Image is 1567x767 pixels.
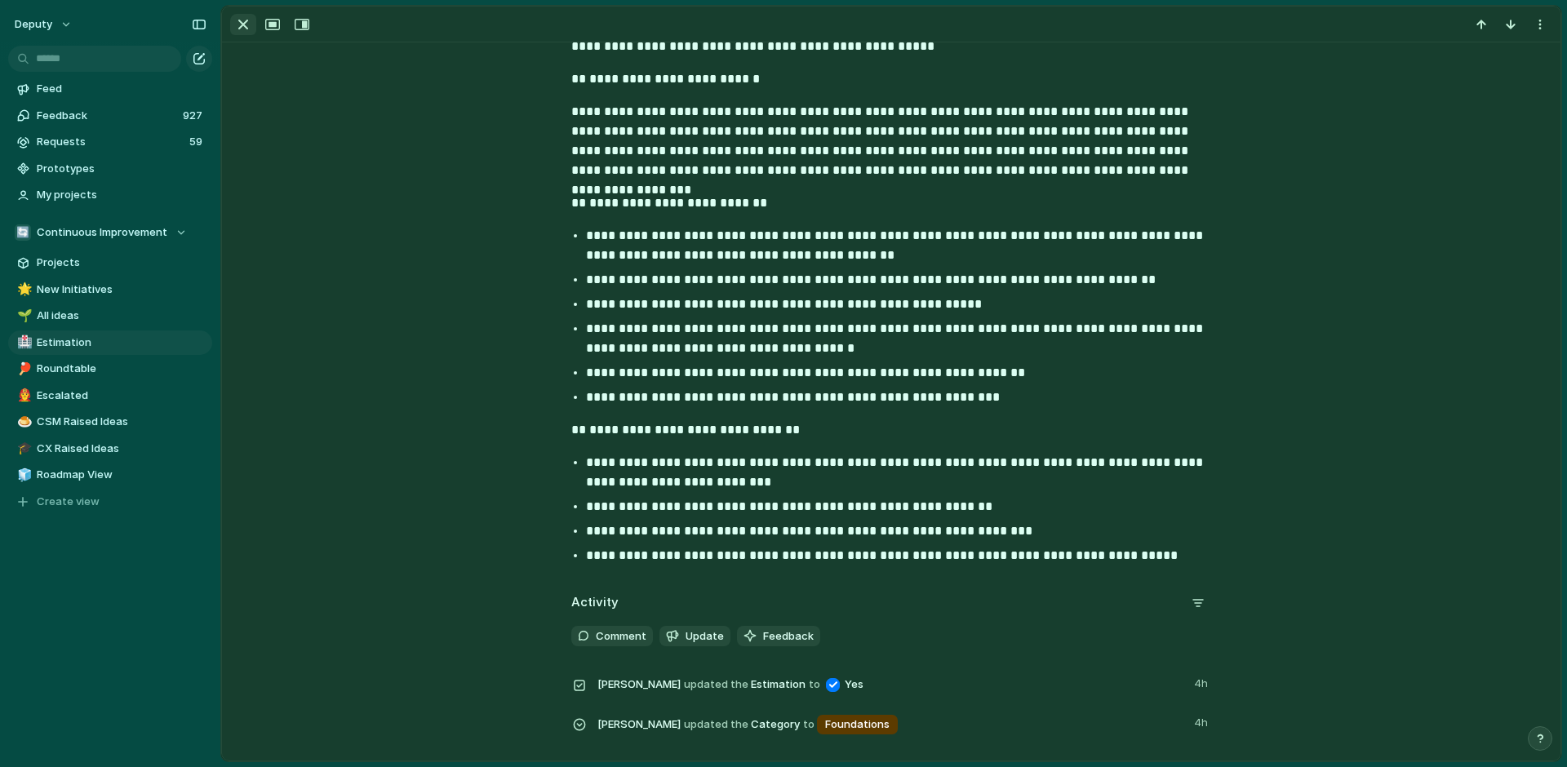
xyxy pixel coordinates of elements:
a: 👨‍🚒Escalated [8,383,212,408]
span: 4h [1194,672,1211,692]
span: Estimation [597,672,1184,695]
a: 🏥Estimation [8,330,212,355]
button: 🧊 [15,467,31,483]
span: New Initiatives [37,282,206,298]
span: My projects [37,187,206,203]
span: [PERSON_NAME] [597,716,681,733]
a: My projects [8,183,212,207]
div: 🧊 [17,466,29,485]
button: 🍮 [15,414,31,430]
button: 🏥 [15,335,31,351]
button: 🏓 [15,361,31,377]
span: Foundations [825,716,890,733]
button: Create view [8,490,212,514]
button: Feedback [737,626,820,647]
span: Category [597,712,1184,736]
span: Feedback [763,628,814,645]
a: 🏓Roundtable [8,357,212,381]
span: Requests [37,134,184,150]
a: 🌟New Initiatives [8,277,212,302]
span: Escalated [37,388,206,404]
button: Update [659,626,730,647]
div: 🌟 [17,280,29,299]
div: 🏓 [17,360,29,379]
a: Feed [8,77,212,101]
span: Roadmap View [37,467,206,483]
span: Create view [37,494,100,510]
span: updated the [684,716,748,733]
a: 🧊Roadmap View [8,463,212,487]
span: [PERSON_NAME] [597,676,681,693]
div: 🎓 [17,439,29,458]
span: Roundtable [37,361,206,377]
span: 4h [1194,712,1211,731]
span: Yes [845,676,863,693]
a: Prototypes [8,157,212,181]
div: 🍮 [17,413,29,432]
span: Feedback [37,108,178,124]
span: Estimation [37,335,206,351]
span: Projects [37,255,206,271]
span: 927 [183,108,206,124]
span: to [803,716,815,733]
div: 🔄 [15,224,31,241]
button: 👨‍🚒 [15,388,31,404]
span: CX Raised Ideas [37,441,206,457]
span: deputy [15,16,52,33]
a: 🍮CSM Raised Ideas [8,410,212,434]
div: 👨‍🚒 [17,386,29,405]
span: CSM Raised Ideas [37,414,206,430]
span: Comment [596,628,646,645]
span: Prototypes [37,161,206,177]
a: Requests59 [8,130,212,154]
div: 🏥 [17,333,29,352]
span: Continuous Improvement [37,224,167,241]
span: Update [686,628,724,645]
a: 🌱All ideas [8,304,212,328]
button: deputy [7,11,81,38]
button: 🌟 [15,282,31,298]
span: Feed [37,81,206,97]
a: 🎓CX Raised Ideas [8,437,212,461]
h2: Activity [571,593,619,612]
span: to [809,676,820,693]
span: updated the [684,676,748,693]
a: Projects [8,250,212,275]
button: 🌱 [15,308,31,324]
a: Feedback927 [8,104,212,128]
span: All ideas [37,308,206,324]
button: Comment [571,626,653,647]
button: 🎓 [15,441,31,457]
span: 59 [189,134,206,150]
div: 🌱 [17,307,29,326]
button: 🔄Continuous Improvement [8,220,212,245]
